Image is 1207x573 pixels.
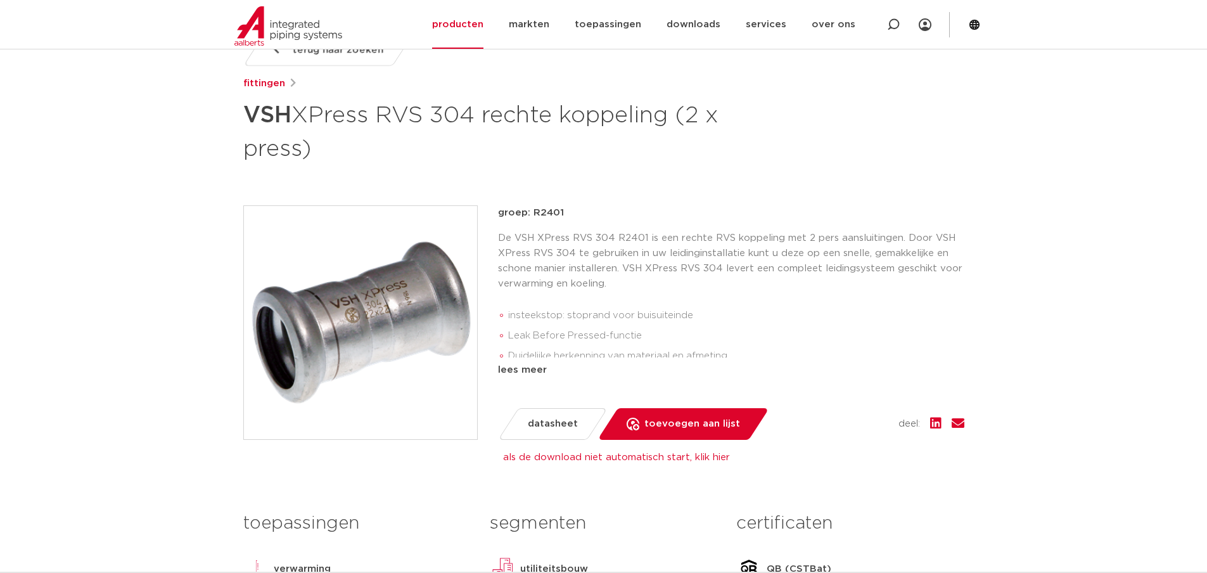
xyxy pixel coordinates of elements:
[293,40,383,60] span: terug naar zoeken
[243,76,285,91] a: fittingen
[508,326,964,346] li: Leak Before Pressed-functie
[497,408,607,440] a: datasheet
[243,96,719,165] h1: XPress RVS 304 rechte koppeling (2 x press)
[243,104,291,127] strong: VSH
[919,11,931,39] div: my IPS
[243,34,412,66] a: terug naar zoeken
[736,511,964,536] h3: certificaten
[644,414,740,434] span: toevoegen aan lijst
[498,231,964,292] p: De VSH XPress RVS 304 R2401 is een rechte RVS koppeling met 2 pers aansluitingen. Door VSH XPress...
[243,511,471,536] h3: toepassingen
[503,453,730,462] a: als de download niet automatisch start, klik hier
[490,511,717,536] h3: segmenten
[498,205,964,221] p: groep: R2401
[508,346,964,366] li: Duidelijke herkenning van materiaal en afmeting
[898,416,920,432] span: deel:
[498,363,964,378] div: lees meer
[508,306,964,326] li: insteekstop: stoprand voor buisuiteinde
[528,414,578,434] span: datasheet
[244,206,477,439] img: Product Image for VSH XPress RVS 304 rechte koppeling (2 x press)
